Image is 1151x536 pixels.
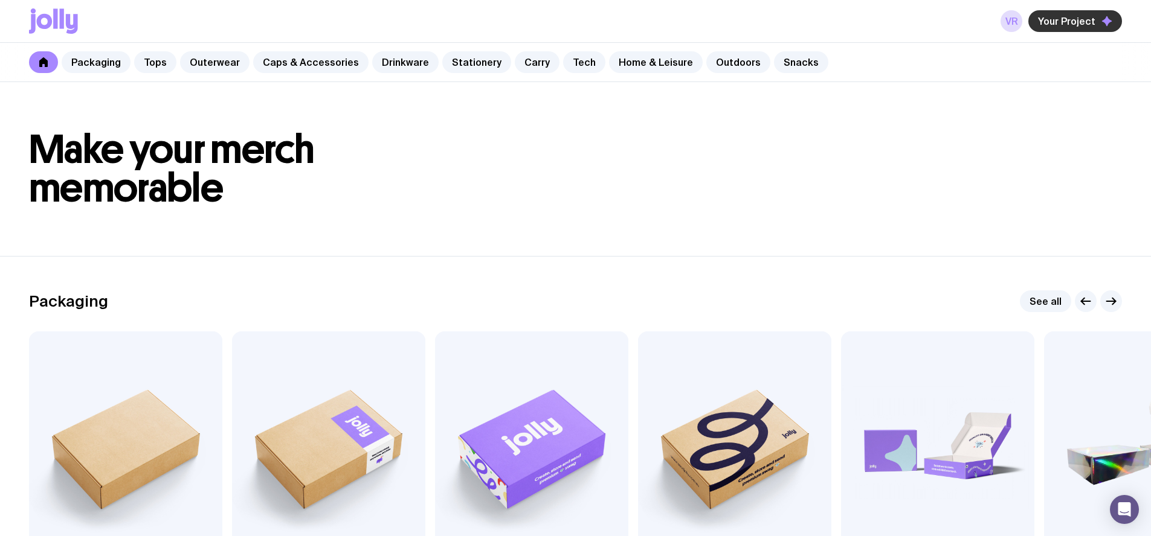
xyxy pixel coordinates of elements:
span: Your Project [1038,15,1095,27]
a: Tech [563,51,605,73]
h2: Packaging [29,292,108,310]
a: Stationery [442,51,511,73]
a: Caps & Accessories [253,51,369,73]
a: Carry [515,51,559,73]
button: Your Project [1028,10,1122,32]
a: Outerwear [180,51,250,73]
a: Tops [134,51,176,73]
a: VR [1001,10,1022,32]
span: Make your merch memorable [29,126,315,212]
a: Home & Leisure [609,51,703,73]
div: Open Intercom Messenger [1110,495,1139,524]
a: Packaging [62,51,131,73]
a: Snacks [774,51,828,73]
a: Outdoors [706,51,770,73]
a: Drinkware [372,51,439,73]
